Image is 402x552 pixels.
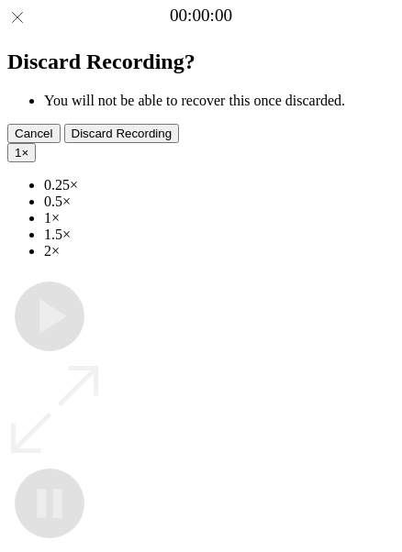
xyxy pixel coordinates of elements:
[44,93,395,109] li: You will not be able to recover this once discarded.
[44,210,395,226] li: 1×
[44,243,395,259] li: 2×
[44,193,395,210] li: 0.5×
[15,146,21,160] span: 1
[170,6,232,26] a: 00:00:00
[7,124,61,143] button: Cancel
[7,50,395,74] h2: Discard Recording?
[44,226,395,243] li: 1.5×
[7,143,36,162] button: 1×
[44,177,395,193] li: 0.25×
[64,124,180,143] button: Discard Recording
